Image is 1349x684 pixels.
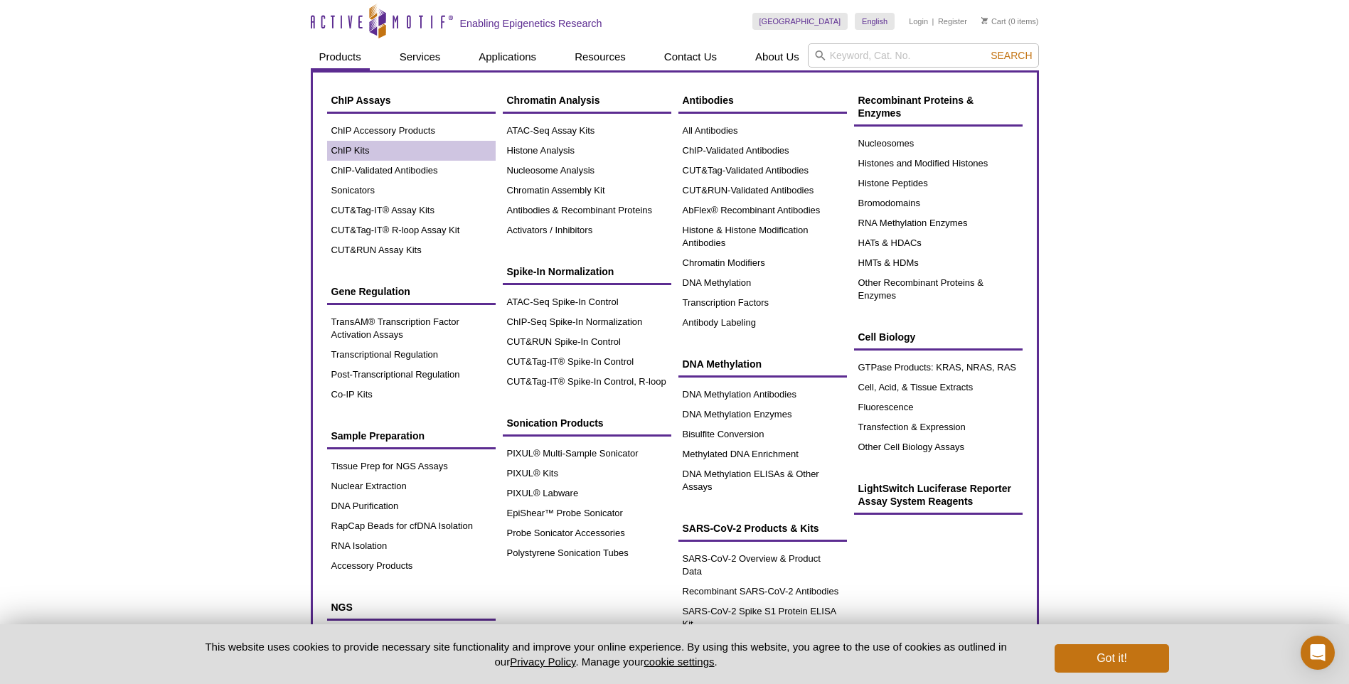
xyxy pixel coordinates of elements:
span: Chromatin Analysis [507,95,600,106]
a: Recombinant SARS-CoV-2 Antibodies [678,582,847,602]
a: DNA Methylation [678,351,847,378]
a: ATAC-Seq Spike-In Control [503,292,671,312]
div: Open Intercom Messenger [1301,636,1335,670]
a: ChIP-Validated Antibodies [327,161,496,181]
a: Transcriptional Regulation [327,345,496,365]
a: Sonicators [327,181,496,201]
a: ChIP-Seq Spike-In Normalization [503,312,671,332]
a: CUT&RUN Spike-In Control [503,332,671,352]
span: Sample Preparation [331,430,425,442]
a: RNA Methylation Enzymes [854,213,1023,233]
a: Login [909,16,928,26]
a: Sonication Products [503,410,671,437]
a: Other Cell Biology Assays [854,437,1023,457]
a: Spike-In Normalization [503,258,671,285]
p: This website uses cookies to provide necessary site functionality and improve your online experie... [181,639,1032,669]
button: cookie settings [644,656,714,668]
a: TransAM® Transcription Factor Activation Assays [327,312,496,345]
a: Register [938,16,967,26]
a: Bisulfite Conversion [678,424,847,444]
a: Antibodies [678,87,847,114]
a: Cart [981,16,1006,26]
a: PIXUL® Kits [503,464,671,483]
a: Nuclear Extraction [327,476,496,496]
a: DNA Purification [327,496,496,516]
a: CUT&RUN-Validated Antibodies [678,181,847,201]
a: Antibodies & Recombinant Proteins [503,201,671,220]
a: NGS [327,594,496,621]
a: PIXUL® Multi-Sample Sonicator [503,444,671,464]
a: Methylated DNA Enrichment [678,444,847,464]
a: Applications [470,43,545,70]
span: Cell Biology [858,331,916,343]
a: Privacy Policy [510,656,575,668]
a: ChIP Accessory Products [327,121,496,141]
a: Nucleosomes [854,134,1023,154]
a: DNA Methylation Enzymes [678,405,847,424]
h2: Enabling Epigenetics Research [460,17,602,30]
a: AbFlex® Recombinant Antibodies [678,201,847,220]
a: DNA Methylation [678,273,847,293]
span: ChIP Assays [331,95,391,106]
a: English [855,13,895,30]
a: About Us [747,43,808,70]
span: DNA Methylation [683,358,762,370]
a: Co-IP Kits [327,385,496,405]
a: Resources [566,43,634,70]
span: Recombinant Proteins & Enzymes [858,95,974,119]
a: Transfection & Expression [854,417,1023,437]
a: Histone Peptides [854,173,1023,193]
a: Sample Preparation [327,422,496,449]
a: Fluorescence [854,397,1023,417]
a: Services [391,43,449,70]
a: ChIP Kits [327,141,496,161]
button: Search [986,49,1036,62]
span: Search [991,50,1032,61]
a: Bromodomains [854,193,1023,213]
a: Antibody Labeling [678,313,847,333]
a: ATAC-Seq Assay Kits [503,121,671,141]
a: GTPase Products: KRAS, NRAS, RAS [854,358,1023,378]
a: LightSwitch Luciferase Reporter Assay System Reagents [854,475,1023,515]
a: Histones and Modified Histones [854,154,1023,173]
span: Spike-In Normalization [507,266,614,277]
a: Probe Sonicator Accessories [503,523,671,543]
img: Your Cart [981,17,988,24]
a: CUT&Tag-IT® Spike-In Control, R-loop [503,372,671,392]
a: SARS-CoV-2 Overview & Product Data [678,549,847,582]
a: [GEOGRAPHIC_DATA] [752,13,848,30]
a: Accessory Products [327,556,496,576]
a: ChIP-Validated Antibodies [678,141,847,161]
a: Nucleosome Analysis [503,161,671,181]
li: | [932,13,934,30]
a: CUT&Tag-Validated Antibodies [678,161,847,181]
a: All Antibodies [678,121,847,141]
span: LightSwitch Luciferase Reporter Assay System Reagents [858,483,1011,507]
a: PIXUL® Labware [503,483,671,503]
a: Gene Regulation [327,278,496,305]
a: DNA Methylation Antibodies [678,385,847,405]
a: HMTs & HDMs [854,253,1023,273]
a: HATs & HDACs [854,233,1023,253]
a: CUT&Tag-IT® Assay Kits [327,201,496,220]
span: Gene Regulation [331,286,410,297]
span: SARS-CoV-2 Products & Kits [683,523,819,534]
a: Contact Us [656,43,725,70]
a: Post-Transcriptional Regulation [327,365,496,385]
a: Transcription Factors [678,293,847,313]
a: CUT&Tag-IT® R-loop Assay Kit [327,220,496,240]
a: Cell, Acid, & Tissue Extracts [854,378,1023,397]
a: Histone Analysis [503,141,671,161]
a: Polystyrene Sonication Tubes [503,543,671,563]
a: Chromatin Assembly Kit [503,181,671,201]
span: Sonication Products [507,417,604,429]
span: NGS [331,602,353,613]
a: CUT&Tag-IT® Spike-In Control [503,352,671,372]
a: CUT&RUN Assay Kits [327,240,496,260]
input: Keyword, Cat. No. [808,43,1039,68]
a: Chromatin Modifiers [678,253,847,273]
a: Histone & Histone Modification Antibodies [678,220,847,253]
a: Products [311,43,370,70]
button: Got it! [1055,644,1168,673]
a: ChIP Assays [327,87,496,114]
